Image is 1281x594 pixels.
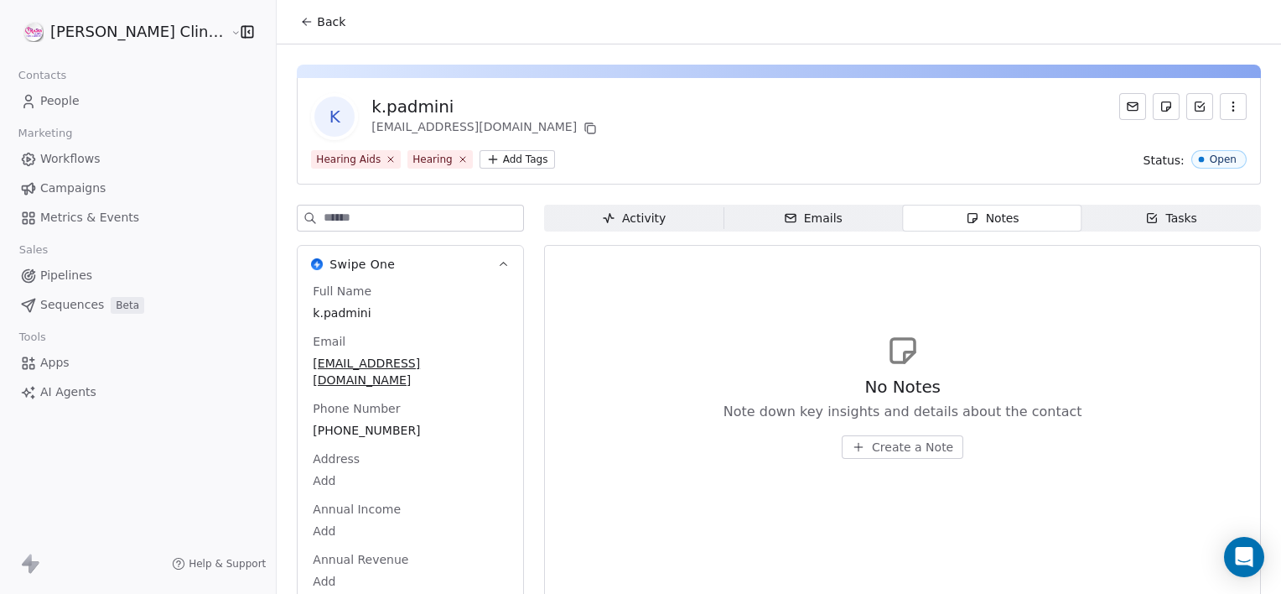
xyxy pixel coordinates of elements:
[1144,152,1185,169] span: Status:
[412,152,452,167] div: Hearing
[1145,210,1197,227] div: Tasks
[309,551,412,568] span: Annual Revenue
[864,375,941,399] span: No Notes
[309,333,349,350] span: Email
[12,237,55,263] span: Sales
[309,451,363,467] span: Address
[371,95,600,118] div: k.padmini
[317,13,345,30] span: Back
[309,501,404,518] span: Annual Income
[290,7,355,37] button: Back
[40,150,101,168] span: Workflows
[189,557,266,571] span: Help & Support
[40,92,80,110] span: People
[111,297,144,314] span: Beta
[40,296,104,314] span: Sequences
[298,246,523,283] button: Swipe OneSwipe One
[1224,537,1264,577] div: Open Intercom Messenger
[313,422,508,439] span: [PHONE_NUMBER]
[13,378,262,406] a: AI Agents
[11,63,74,88] span: Contacts
[309,283,375,300] span: Full Name
[40,267,92,284] span: Pipelines
[40,354,70,372] span: Apps
[314,96,355,137] span: k
[842,435,963,459] button: Create a Note
[309,400,403,417] span: Phone Number
[784,210,843,227] div: Emails
[20,18,219,46] button: [PERSON_NAME] Clinic External
[1210,154,1237,165] div: Open
[371,118,600,138] div: [EMAIL_ADDRESS][DOMAIN_NAME]
[172,557,266,571] a: Help & Support
[40,383,96,401] span: AI Agents
[11,121,80,146] span: Marketing
[316,152,381,167] div: Hearing Aids
[313,355,508,388] span: [EMAIL_ADDRESS][DOMAIN_NAME]
[313,523,508,539] span: Add
[480,150,555,169] button: Add Tags
[50,21,226,43] span: [PERSON_NAME] Clinic External
[329,256,395,273] span: Swipe One
[13,291,262,319] a: SequencesBeta
[13,145,262,173] a: Workflows
[602,210,666,227] div: Activity
[40,209,139,227] span: Metrics & Events
[40,180,106,197] span: Campaigns
[13,262,262,289] a: Pipelines
[872,439,953,456] span: Create a Note
[313,305,508,321] span: k.padmini
[12,325,53,350] span: Tools
[13,349,262,377] a: Apps
[311,258,323,270] img: Swipe One
[313,573,508,590] span: Add
[13,87,262,115] a: People
[13,175,262,202] a: Campaigns
[313,472,508,489] span: Add
[23,22,44,42] img: RASYA-Clinic%20Circle%20icon%20Transparent.png
[723,402,1082,422] span: Note down key insights and details about the contact
[13,204,262,232] a: Metrics & Events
